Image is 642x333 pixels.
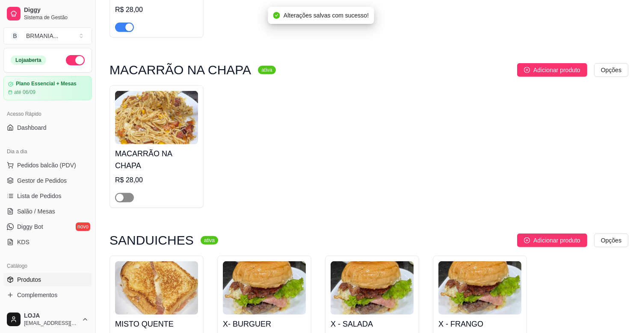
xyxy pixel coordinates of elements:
span: Diggy Bot [17,222,43,231]
span: [EMAIL_ADDRESS][DOMAIN_NAME] [24,320,78,327]
article: Plano Essencial + Mesas [16,81,77,87]
img: product-image [331,261,414,315]
h4: X- BURGUER [223,318,306,330]
div: R$ 28,00 [115,5,198,15]
button: Pedidos balcão (PDV) [3,158,92,172]
span: LOJA [24,312,78,320]
div: Loja aberta [11,55,46,65]
img: product-image [438,261,521,315]
div: R$ 28,00 [115,175,198,185]
span: Dashboard [17,123,47,132]
span: Lista de Pedidos [17,192,62,200]
span: Produtos [17,275,41,284]
a: Salão / Mesas [3,204,92,218]
span: Opções [601,65,621,75]
sup: ativa [201,236,218,245]
span: Adicionar produto [533,65,580,75]
a: Complementos [3,288,92,302]
span: Complementos [17,291,57,299]
div: Catálogo [3,259,92,273]
h3: SANDUICHES [109,235,194,245]
button: Select a team [3,27,92,44]
article: até 06/09 [14,89,36,96]
div: BRMANIA ... [26,32,58,40]
button: Opções [594,234,628,247]
a: Dashboard [3,121,92,134]
a: Plano Essencial + Mesasaté 06/09 [3,76,92,100]
span: plus-circle [524,67,530,73]
button: Alterar Status [66,55,85,65]
span: B [11,32,19,40]
span: Opções [601,236,621,245]
span: plus-circle [524,237,530,243]
sup: ativa [258,66,275,74]
img: product-image [115,91,198,144]
a: Diggy Botnovo [3,220,92,234]
button: LOJA[EMAIL_ADDRESS][DOMAIN_NAME] [3,309,92,330]
span: Adicionar produto [533,236,580,245]
h4: MACARRÃO NA CHAPA [115,148,198,172]
span: Diggy [24,6,89,14]
span: Pedidos balcão (PDV) [17,161,76,169]
h4: X - FRANGO [438,318,521,330]
a: Lista de Pedidos [3,189,92,203]
span: Sistema de Gestão [24,14,89,21]
span: KDS [17,238,30,246]
h3: MACARRÃO NA CHAPA [109,65,251,75]
img: product-image [115,261,198,315]
h4: X - SALADA [331,318,414,330]
a: Gestor de Pedidos [3,174,92,187]
img: product-image [223,261,306,315]
button: Adicionar produto [517,234,587,247]
div: Acesso Rápido [3,107,92,121]
span: Salão / Mesas [17,207,55,216]
span: Alterações salvas com sucesso! [284,12,369,19]
button: Adicionar produto [517,63,587,77]
div: Dia a dia [3,145,92,158]
a: Produtos [3,273,92,286]
h4: MISTO QUENTE [115,318,198,330]
span: check-circle [273,12,280,19]
button: Opções [594,63,628,77]
a: DiggySistema de Gestão [3,3,92,24]
a: KDS [3,235,92,249]
span: Gestor de Pedidos [17,176,67,185]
